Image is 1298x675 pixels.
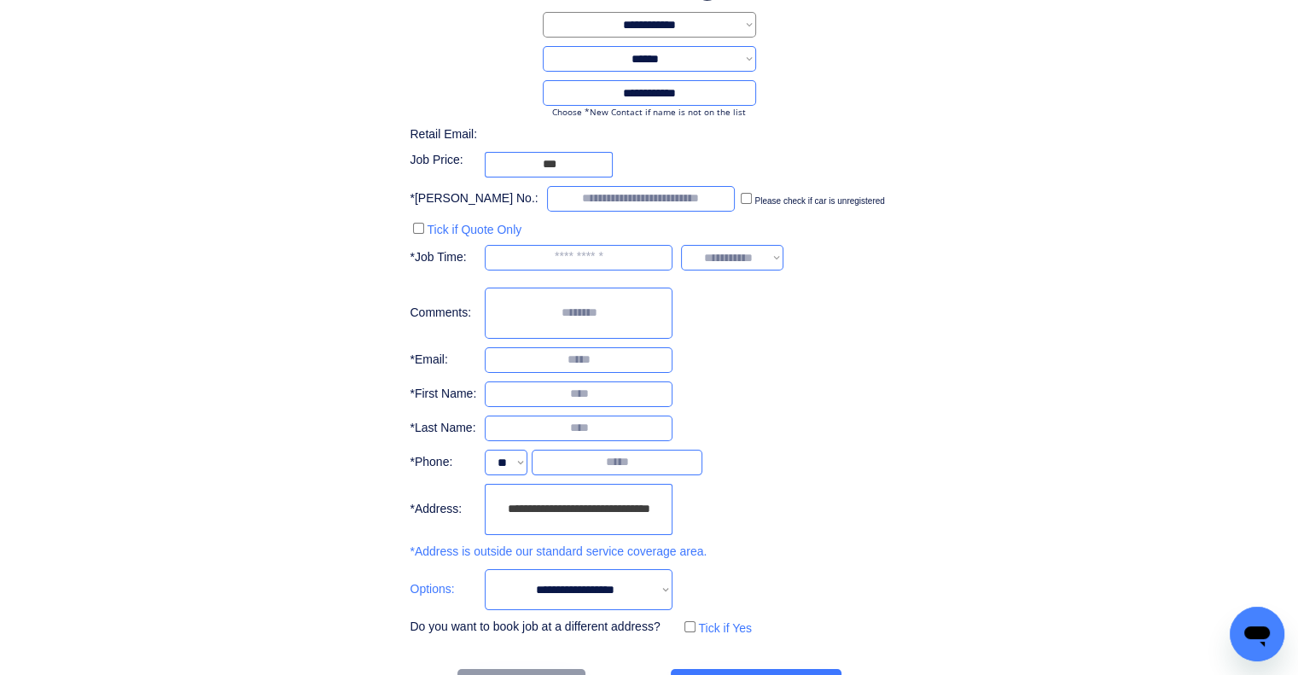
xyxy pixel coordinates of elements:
[410,152,476,169] div: Job Price:
[754,196,884,206] label: Please check if car is unregistered
[698,621,752,635] label: Tick if Yes
[410,190,538,207] div: *[PERSON_NAME] No.:
[410,249,476,266] div: *Job Time:
[410,352,476,369] div: *Email:
[410,386,476,403] div: *First Name:
[543,106,756,118] div: Choose *New Contact if name is not on the list
[410,420,476,437] div: *Last Name:
[410,454,476,471] div: *Phone:
[1230,607,1284,661] iframe: Button to launch messaging window
[410,619,672,636] div: Do you want to book job at a different address?
[427,223,521,236] label: Tick if Quote Only
[410,305,476,322] div: Comments:
[410,501,476,518] div: *Address:
[410,581,476,598] div: Options:
[410,544,707,561] div: *Address is outside our standard service coverage area.
[410,126,495,143] div: Retail Email:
